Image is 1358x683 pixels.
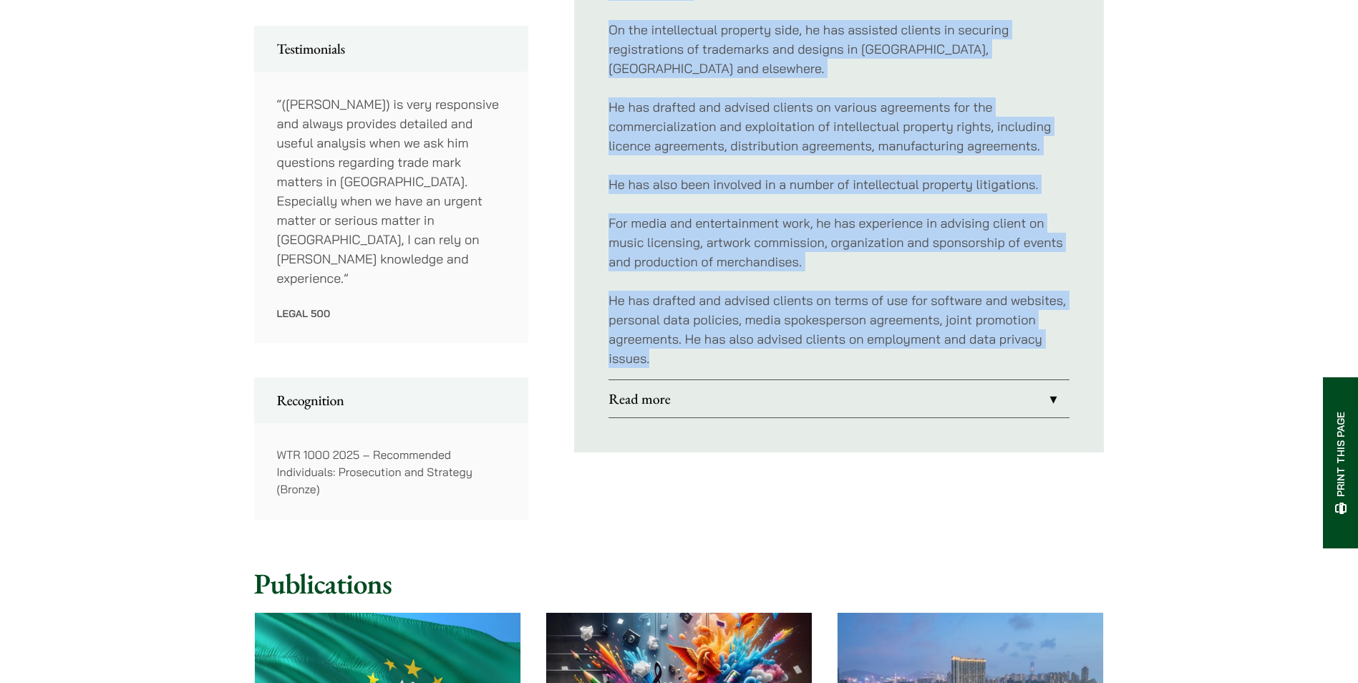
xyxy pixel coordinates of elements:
p: He has also been involved in a number of intellectual property litigations. [608,175,1070,194]
p: For media and entertainment work, he has experience in advising client on music licensing, artwor... [608,213,1070,271]
p: Legal 500 [277,307,506,320]
h2: Recognition [277,392,506,409]
p: “([PERSON_NAME]) is very responsive and always provides detailed and useful analysis when we ask ... [277,95,506,288]
h2: Publications [254,566,1105,601]
h2: Testimonials [277,40,506,57]
p: On the intellectual property side, he has assisted clients in securing registrations of trademark... [608,20,1070,78]
p: He has drafted and advised clients on terms of use for software and websites, personal data polic... [608,291,1070,368]
a: Read more [608,380,1070,417]
p: He has drafted and advised clients on various agreements for the commercialization and exploitati... [608,97,1070,155]
p: WTR 1000 2025 – Recommended Individuals: Prosecution and Strategy (Bronze) [277,446,506,498]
